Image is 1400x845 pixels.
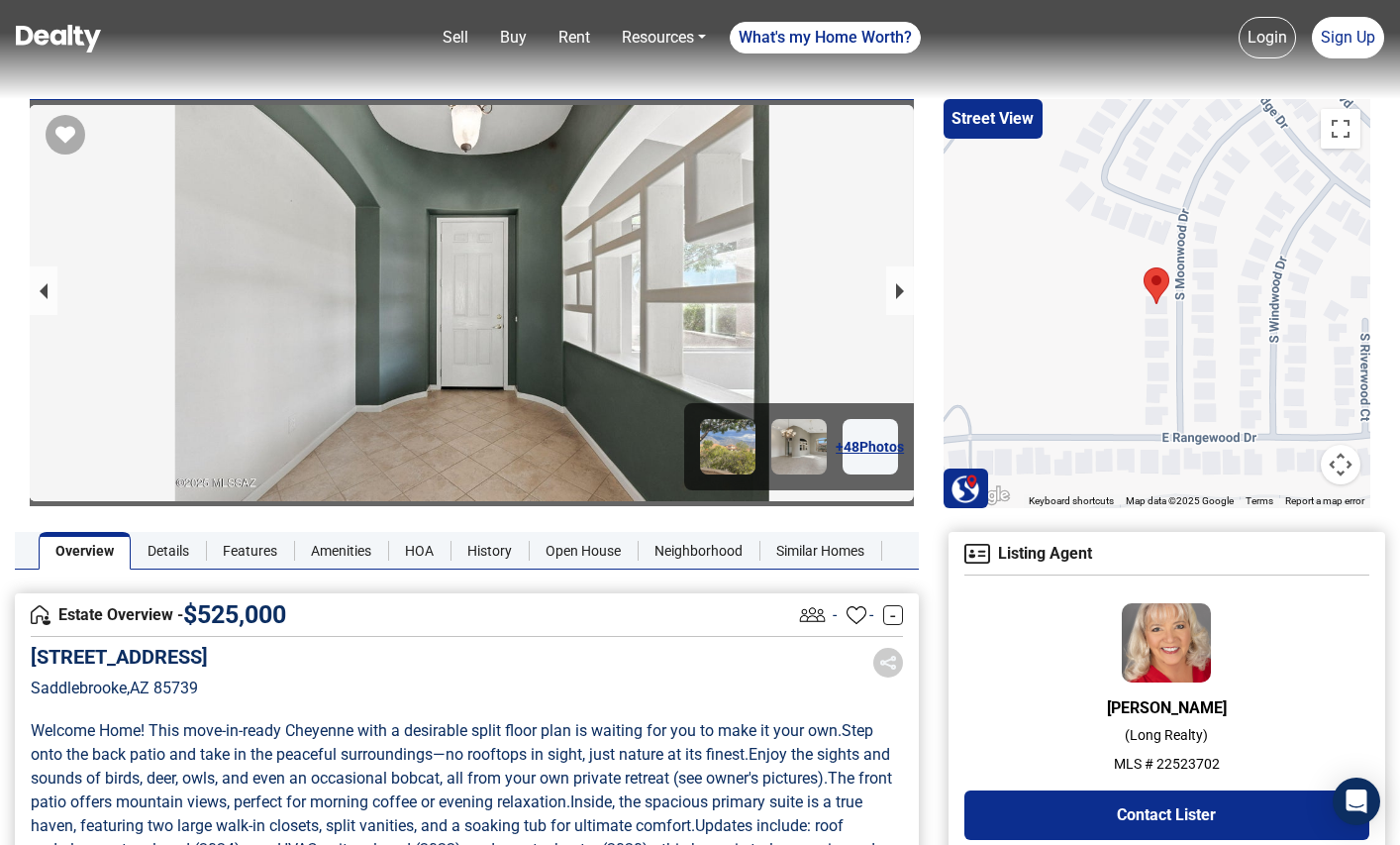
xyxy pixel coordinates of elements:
[771,419,827,475] img: Image
[1321,109,1360,149] button: Toggle fullscreen view
[964,544,990,564] img: Agent
[31,605,50,625] img: Overview
[39,532,131,570] a: Overview
[1122,603,1211,683] img: Agent
[843,419,898,475] a: +48Photos
[550,18,598,57] a: Rent
[294,532,388,570] a: Amenities
[388,532,450,570] a: HOA
[1312,17,1384,58] a: Sign Up
[183,607,286,623] span: $ 525,000
[31,605,795,625] h4: Estate Overview -
[964,754,1369,775] p: MLS # 22523702
[492,18,535,57] a: Buy
[795,597,830,632] img: Listing View
[1126,495,1234,506] span: Map data ©2025 Google
[700,419,755,475] img: Image
[1029,494,1114,508] button: Keyboard shortcuts
[1239,17,1296,58] a: Login
[16,25,101,53] img: Dealty - Buy, Sell & Rent Homes
[730,22,921,53] a: What's my Home Worth?
[964,791,1369,840] button: Contact Lister
[31,677,208,700] p: Saddlebrooke , AZ 85739
[833,603,837,627] span: -
[31,721,842,740] span: Welcome Home! This move-in-ready Cheyenne with a desirable split floor plan is waiting for you to...
[883,605,903,625] a: -
[886,266,914,315] button: next slide / item
[944,99,1043,139] button: Street View
[529,532,638,570] a: Open House
[10,786,69,845] iframe: BigID CMP Widget
[964,698,1369,717] h6: [PERSON_NAME]
[206,532,294,570] a: Features
[31,769,896,811] span: The front patio offers mountain views, perfect for morning coffee or evening relaxation .
[964,544,1369,564] h4: Listing Agent
[31,745,894,788] span: Enjoy the sights and sounds of birds, deer, owls, and even an occasional bobcat, all from your ow...
[614,18,714,57] a: Resources
[450,532,529,570] a: History
[435,18,476,57] a: Sell
[964,725,1369,746] p: ( Long Realty )
[759,532,881,570] a: Similar Homes
[131,532,206,570] a: Details
[31,645,208,669] h5: [STREET_ADDRESS]
[869,603,873,627] span: -
[638,532,759,570] a: Neighborhood
[847,605,866,625] img: Favourites
[950,474,980,503] img: Search Homes at Dealty
[31,721,877,764] span: Step onto the back patio and take in the peaceful surroundings—no rooftops in sight, just nature ...
[1285,495,1364,506] a: Report a map error
[1333,778,1380,825] div: Open Intercom Messenger
[1321,445,1360,484] button: Map camera controls
[31,792,866,835] span: Inside, the spacious primary suite is a true haven, featuring two large walk-in closets, split va...
[30,266,57,315] button: previous slide / item
[1246,495,1273,506] a: Terms (opens in new tab)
